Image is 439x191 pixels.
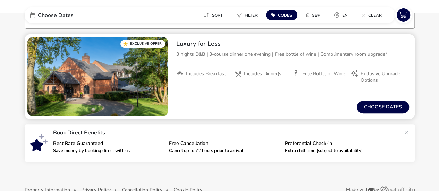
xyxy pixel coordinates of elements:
p: Extra chill time (subject to availability) [285,149,395,153]
span: Free Bottle of Wine [302,71,345,77]
naf-pibe-menu-bar-item: en [329,10,356,20]
button: Choose dates [357,101,409,113]
naf-pibe-menu-bar-item: Sort [198,10,231,20]
span: Filter [245,12,258,18]
p: Save money by booking direct with us [53,149,163,153]
naf-pibe-menu-bar-item: Codes [266,10,300,20]
naf-pibe-menu-bar-item: Filter [231,10,266,20]
div: Luxury for Less3 nights B&B | 3-course dinner one evening | Free bottle of wine | Complimentary r... [171,34,415,89]
span: Includes Breakfast [186,71,226,77]
h2: Luxury for Less [176,40,409,48]
div: Exclusive Offer [120,40,165,48]
span: Clear [368,12,382,18]
span: Includes Dinner(s) [244,71,283,77]
span: en [342,12,348,18]
swiper-slide: 1 / 1 [27,37,168,116]
button: Clear [356,10,387,20]
span: Choose Dates [38,12,74,18]
span: Exclusive Upgrade Options [361,71,404,83]
p: Preferential Check-in [285,141,395,146]
span: GBP [312,12,320,18]
span: Codes [278,12,292,18]
button: £GBP [300,10,326,20]
div: Choose Dates [25,7,129,23]
p: Free Cancellation [169,141,279,146]
button: en [329,10,353,20]
span: Sort [212,12,223,18]
button: Filter [231,10,263,20]
p: Best Rate Guaranteed [53,141,163,146]
button: Codes [266,10,297,20]
naf-pibe-menu-bar-item: £GBP [300,10,329,20]
button: Sort [198,10,228,20]
p: 3 nights B&B | 3-course dinner one evening | Free bottle of wine | Complimentary room upgrade* [176,51,409,58]
naf-pibe-menu-bar-item: Clear [356,10,390,20]
p: Book Direct Benefits [53,130,401,136]
p: Cancel up to 72 hours prior to arrival [169,149,279,153]
i: £ [306,12,309,19]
